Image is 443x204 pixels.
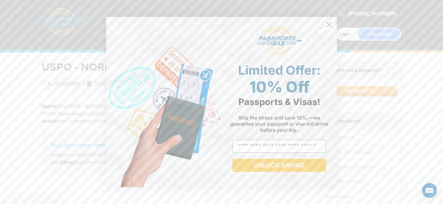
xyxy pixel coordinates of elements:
[238,63,321,78] span: Limited Offer:
[249,78,309,96] span: 10% Off
[230,115,328,133] span: Skip the stress and save 10%,—we guarantee your passport or visa will arrive before your trip.
[238,96,320,107] span: Passports & Visas!
[256,26,302,55] img: passports and visas
[324,19,334,30] button: Close dialog
[232,159,326,172] button: UNLOCK SAVING
[106,17,221,187] img: de9cda0d-0715-46ca-9a25-073762a91ba7.png
[422,183,437,198] div: Open Intercom Messenger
